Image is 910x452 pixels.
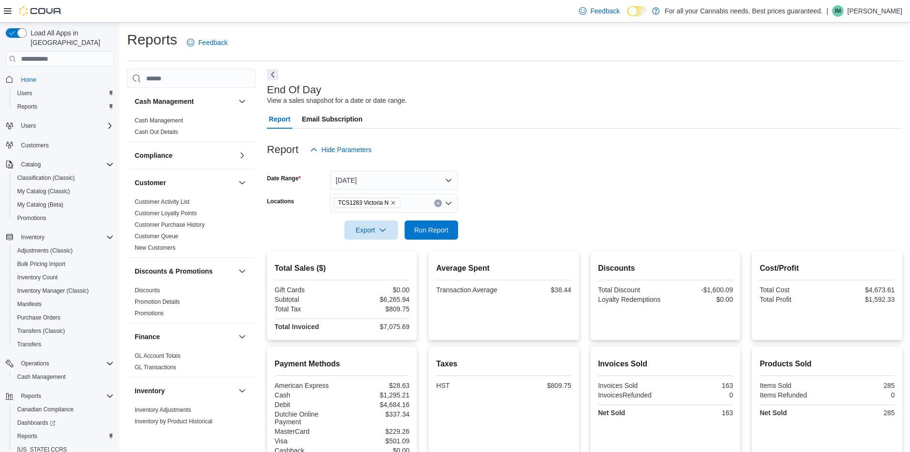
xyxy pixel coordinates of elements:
span: Hide Parameters [321,145,372,154]
div: $501.09 [344,437,409,445]
span: TCS1283 Victoria N [338,198,389,208]
button: Canadian Compliance [10,403,118,416]
a: Inventory Count [13,272,62,283]
button: Catalog [17,159,44,170]
button: Customer [135,178,235,187]
a: Promotion Details [135,298,180,305]
div: $0.00 [344,286,409,294]
a: Customer Purchase History [135,221,205,228]
span: Canadian Compliance [17,406,74,413]
button: Reports [10,430,118,443]
div: InvoicesRefunded [598,391,664,399]
div: 285 [829,382,895,389]
div: $1,592.33 [829,296,895,303]
span: Reports [13,430,114,442]
a: Home [17,74,40,86]
div: $38.44 [506,286,571,294]
button: My Catalog (Beta) [10,198,118,211]
strong: Net Sold [760,409,787,417]
span: Reports [21,392,41,400]
a: Classification (Classic) [13,172,79,184]
div: Transaction Average [436,286,502,294]
span: Reports [17,390,114,402]
div: 285 [829,409,895,417]
span: Dashboards [17,419,55,427]
span: Home [17,73,114,85]
button: Inventory Manager (Classic) [10,284,118,298]
span: Customers [21,142,49,149]
a: Customer Activity List [135,198,190,205]
button: [DATE] [330,171,458,190]
div: $0.00 [667,296,733,303]
span: Inventory Manager (Classic) [13,285,114,297]
h3: End Of Day [267,84,321,96]
span: Adjustments (Classic) [13,245,114,256]
span: Promotions [17,214,46,222]
a: My Catalog (Beta) [13,199,67,210]
h3: Customer [135,178,166,187]
span: Manifests [13,298,114,310]
h3: Finance [135,332,160,342]
div: Customer [127,196,256,257]
button: Catalog [2,158,118,171]
span: Report [269,110,290,129]
button: Purchase Orders [10,311,118,324]
button: Users [10,87,118,100]
a: Inventory Adjustments [135,407,191,413]
span: Customer Queue [135,232,178,240]
h3: Compliance [135,151,172,160]
span: Load All Apps in [GEOGRAPHIC_DATA] [27,28,114,47]
button: Customer [236,177,248,188]
a: Dashboards [10,416,118,430]
span: Inventory [21,233,44,241]
a: Cash Out Details [135,129,178,135]
button: Manifests [10,298,118,311]
div: 0 [667,391,733,399]
div: Items Refunded [760,391,825,399]
button: Home [2,72,118,86]
button: Reports [2,389,118,403]
a: Adjustments (Classic) [13,245,76,256]
h3: Discounts & Promotions [135,266,213,276]
span: Classification (Classic) [17,174,75,182]
button: Remove TCS1283 Victoria N from selection in this group [390,200,396,206]
div: American Express [275,382,340,389]
a: Users [13,88,36,99]
button: Transfers (Classic) [10,324,118,338]
button: Compliance [236,150,248,161]
span: Customers [17,139,114,151]
div: $337.34 [344,410,409,418]
div: $7,075.69 [344,323,409,331]
div: Finance [127,350,256,377]
button: Run Report [405,220,458,240]
span: Email Subscription [302,110,363,129]
a: Promotions [135,310,164,317]
h2: Average Spent [436,263,571,274]
a: Reports [13,101,41,112]
span: Discounts [135,287,160,294]
h2: Total Sales ($) [275,263,410,274]
span: Export [350,220,392,240]
span: Promotions [135,309,164,317]
button: Discounts & Promotions [236,265,248,277]
h3: Inventory [135,386,165,396]
h2: Invoices Sold [598,358,733,370]
a: Inventory by Product Historical [135,418,213,425]
input: Dark Mode [627,6,647,16]
span: Reports [17,432,37,440]
p: | [826,5,828,17]
a: Cash Management [135,117,183,124]
span: Home [21,76,36,84]
span: IM [835,5,841,17]
button: Adjustments (Classic) [10,244,118,257]
div: Total Tax [275,305,340,313]
button: Cash Management [135,97,235,106]
span: Users [13,88,114,99]
div: HST [436,382,502,389]
h2: Products Sold [760,358,895,370]
a: GL Account Totals [135,353,181,359]
div: $809.75 [344,305,409,313]
a: Feedback [575,1,623,21]
div: Cash Management [127,115,256,142]
div: Total Profit [760,296,825,303]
